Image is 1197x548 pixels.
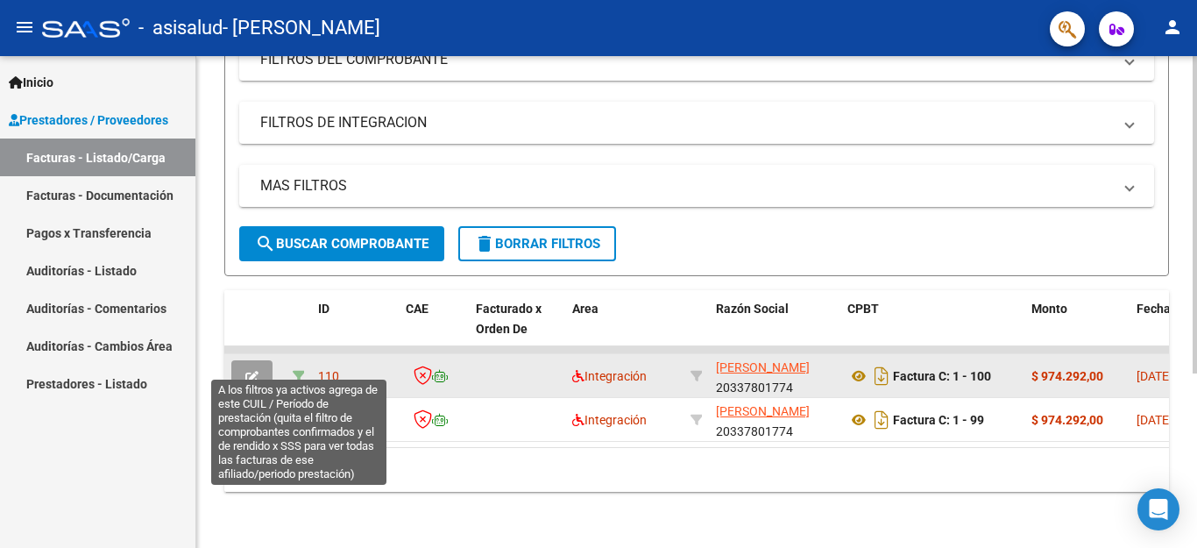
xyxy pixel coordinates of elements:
[224,448,1169,492] div: 2 total
[318,413,339,427] span: 109
[469,290,565,367] datatable-header-cell: Facturado x Orden De
[893,413,984,427] strong: Factura C: 1 - 99
[260,50,1112,69] mat-panel-title: FILTROS DEL COMPROBANTE
[260,176,1112,196] mat-panel-title: MAS FILTROS
[474,233,495,254] mat-icon: delete
[318,369,339,383] span: 110
[1024,290,1130,367] datatable-header-cell: Monto
[1031,369,1103,383] strong: $ 974.292,00
[716,358,833,395] div: 20337801774
[565,290,683,367] datatable-header-cell: Area
[716,302,789,316] span: Razón Social
[255,233,276,254] mat-icon: search
[893,369,991,383] strong: Factura C: 1 - 100
[239,226,444,261] button: Buscar Comprobante
[709,290,840,367] datatable-header-cell: Razón Social
[572,369,647,383] span: Integración
[474,236,600,252] span: Borrar Filtros
[1137,488,1179,530] div: Open Intercom Messenger
[847,302,879,316] span: CPBT
[1031,413,1103,427] strong: $ 974.292,00
[1031,302,1067,316] span: Monto
[1137,369,1172,383] span: [DATE]
[255,236,429,252] span: Buscar Comprobante
[458,226,616,261] button: Borrar Filtros
[1137,413,1172,427] span: [DATE]
[716,402,833,438] div: 20337801774
[870,362,893,390] i: Descargar documento
[840,290,1024,367] datatable-header-cell: CPBT
[716,360,810,374] span: [PERSON_NAME]
[239,39,1154,81] mat-expansion-panel-header: FILTROS DEL COMPROBANTE
[9,73,53,92] span: Inicio
[572,302,598,316] span: Area
[260,113,1112,132] mat-panel-title: FILTROS DE INTEGRACION
[870,406,893,434] i: Descargar documento
[223,9,380,47] span: - [PERSON_NAME]
[9,110,168,130] span: Prestadores / Proveedores
[399,290,469,367] datatable-header-cell: CAE
[406,302,429,316] span: CAE
[716,404,810,418] span: [PERSON_NAME]
[239,165,1154,207] mat-expansion-panel-header: MAS FILTROS
[239,102,1154,144] mat-expansion-panel-header: FILTROS DE INTEGRACION
[572,413,647,427] span: Integración
[476,302,542,336] span: Facturado x Orden De
[311,290,399,367] datatable-header-cell: ID
[1162,17,1183,38] mat-icon: person
[318,302,329,316] span: ID
[14,17,35,38] mat-icon: menu
[138,9,223,47] span: - asisalud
